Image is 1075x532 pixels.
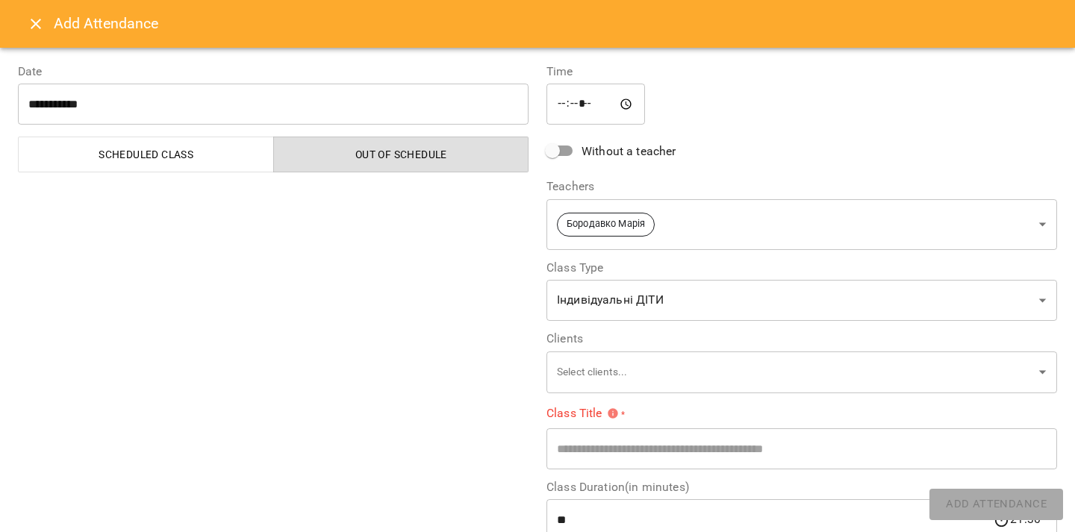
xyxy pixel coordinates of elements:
button: Out of Schedule [273,137,529,172]
div: Select clients... [546,351,1057,393]
label: Teachers [546,181,1057,193]
svg: Please specify class title or select clients [607,407,619,419]
label: Time [546,66,1057,78]
span: Without a teacher [582,143,676,160]
p: Select clients... [557,365,1033,380]
label: Clients [546,333,1057,345]
span: Бородавко Марія [558,217,654,231]
h6: Add Attendance [54,12,1057,35]
span: Class Title [546,407,619,419]
label: Class Duration(in minutes) [546,481,1057,493]
label: Date [18,66,529,78]
label: Class Type [546,262,1057,274]
div: Індивідуальні ДІТИ [546,280,1057,322]
div: Бородавко Марія [546,198,1057,250]
span: Scheduled class [28,145,265,163]
button: Scheduled class [18,137,274,172]
button: Close [18,6,54,42]
span: Out of Schedule [283,145,520,163]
